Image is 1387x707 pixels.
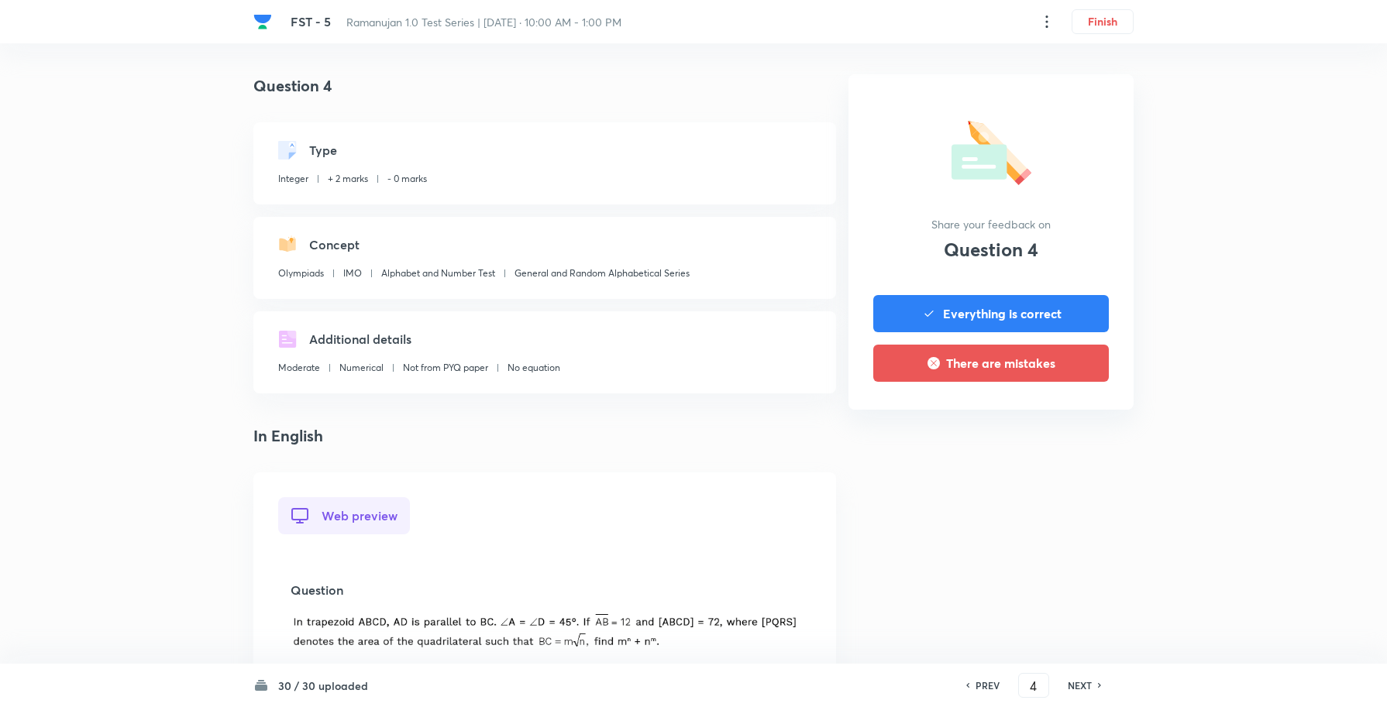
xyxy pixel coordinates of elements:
button: There are mistakes [873,345,1109,382]
h5: Additional details [309,330,411,348]
img: questionFeedback.svg [952,115,1031,185]
span: FST - 5 [291,13,331,29]
span: Web preview [322,509,398,523]
h5: Concept [309,235,360,254]
p: Olympiads [278,266,324,280]
img: questionDetails.svg [278,330,297,348]
img: Company Logo [253,12,272,31]
h6: NEXT [1068,678,1092,692]
p: - 0 marks [387,172,427,186]
p: + 2 marks [328,172,368,186]
h5: Type [309,141,337,160]
h3: Question 4 [944,239,1038,261]
img: questionType.svg [278,141,297,160]
p: Integer [278,172,308,186]
button: Everything is correct [873,295,1109,332]
img: questionConcept.svg [278,235,297,254]
p: Numerical [339,361,384,375]
img: 27-08-25-12:36:53-PM [291,612,799,649]
p: No equation [508,361,560,375]
h4: Question 4 [253,74,836,98]
p: Not from PYQ paper [403,361,488,375]
p: Moderate [278,361,320,375]
button: Finish [1072,9,1134,34]
p: Alphabet and Number Test [381,266,495,280]
p: Share your feedback on [931,216,1051,232]
h6: PREV [976,678,1000,692]
a: Company Logo [253,12,278,31]
p: General and Random Alphabetical Series [515,266,690,280]
span: Ramanujan 1.0 Test Series | [DATE] · 10:00 AM - 1:00 PM [346,15,621,29]
h6: 30 / 30 uploaded [278,678,368,694]
p: IMO [343,266,362,280]
h4: In English [253,424,836,448]
h5: Question [291,581,799,599]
